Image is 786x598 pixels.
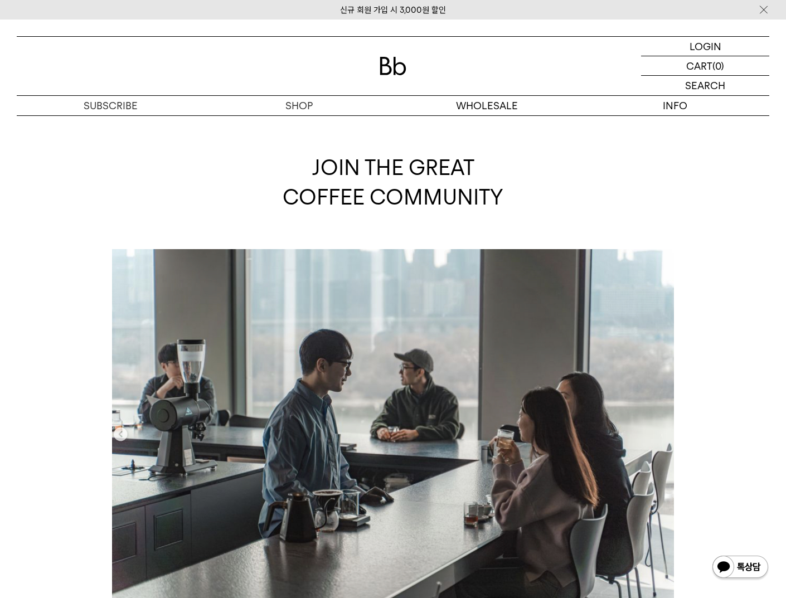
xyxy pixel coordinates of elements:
[641,37,769,56] a: LOGIN
[712,56,724,75] p: (0)
[690,37,721,56] p: LOGIN
[641,56,769,76] a: CART (0)
[17,96,205,115] a: SUBSCRIBE
[283,155,503,210] span: JOIN THE GREAT COFFEE COMMUNITY
[581,96,770,115] p: INFO
[711,555,769,581] img: 카카오톡 채널 1:1 채팅 버튼
[205,96,394,115] a: SHOP
[340,5,446,15] a: 신규 회원 가입 시 3,000원 할인
[380,57,406,75] img: 로고
[686,56,712,75] p: CART
[685,76,725,95] p: SEARCH
[393,96,581,115] p: WHOLESALE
